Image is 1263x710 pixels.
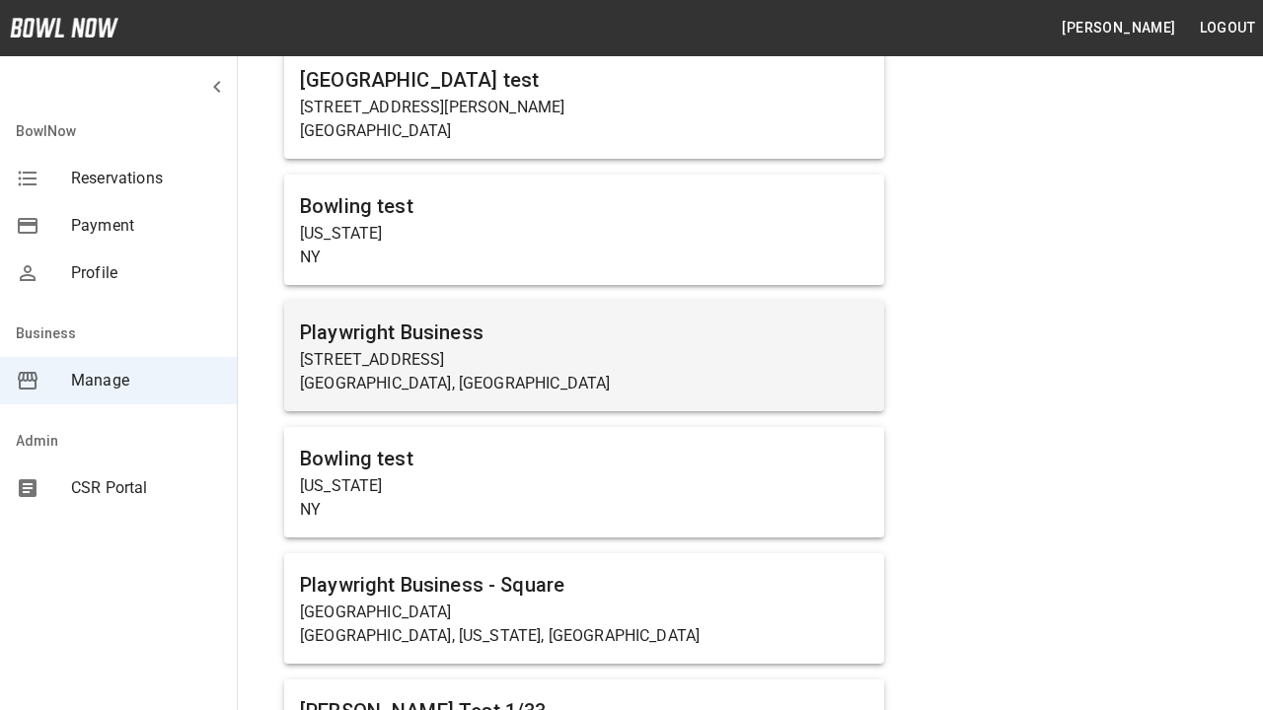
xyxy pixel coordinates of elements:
h6: Playwright Business - Square [300,569,868,601]
p: [GEOGRAPHIC_DATA], [US_STATE], [GEOGRAPHIC_DATA] [300,624,868,648]
p: [US_STATE] [300,222,868,246]
span: CSR Portal [71,476,221,500]
p: [STREET_ADDRESS] [300,348,868,372]
h6: Bowling test [300,190,868,222]
span: Profile [71,261,221,285]
p: [GEOGRAPHIC_DATA] [300,119,868,143]
h6: Bowling test [300,443,868,474]
span: Payment [71,214,221,238]
button: [PERSON_NAME] [1054,10,1183,46]
h6: [GEOGRAPHIC_DATA] test [300,64,868,96]
p: NY [300,498,868,522]
img: logo [10,18,118,37]
p: NY [300,246,868,269]
p: [GEOGRAPHIC_DATA], [GEOGRAPHIC_DATA] [300,372,868,395]
span: Manage [71,369,221,392]
p: [GEOGRAPHIC_DATA] [300,601,868,624]
span: Reservations [71,167,221,190]
h6: Playwright Business [300,317,868,348]
p: [US_STATE] [300,474,868,498]
p: [STREET_ADDRESS][PERSON_NAME] [300,96,868,119]
button: Logout [1192,10,1263,46]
